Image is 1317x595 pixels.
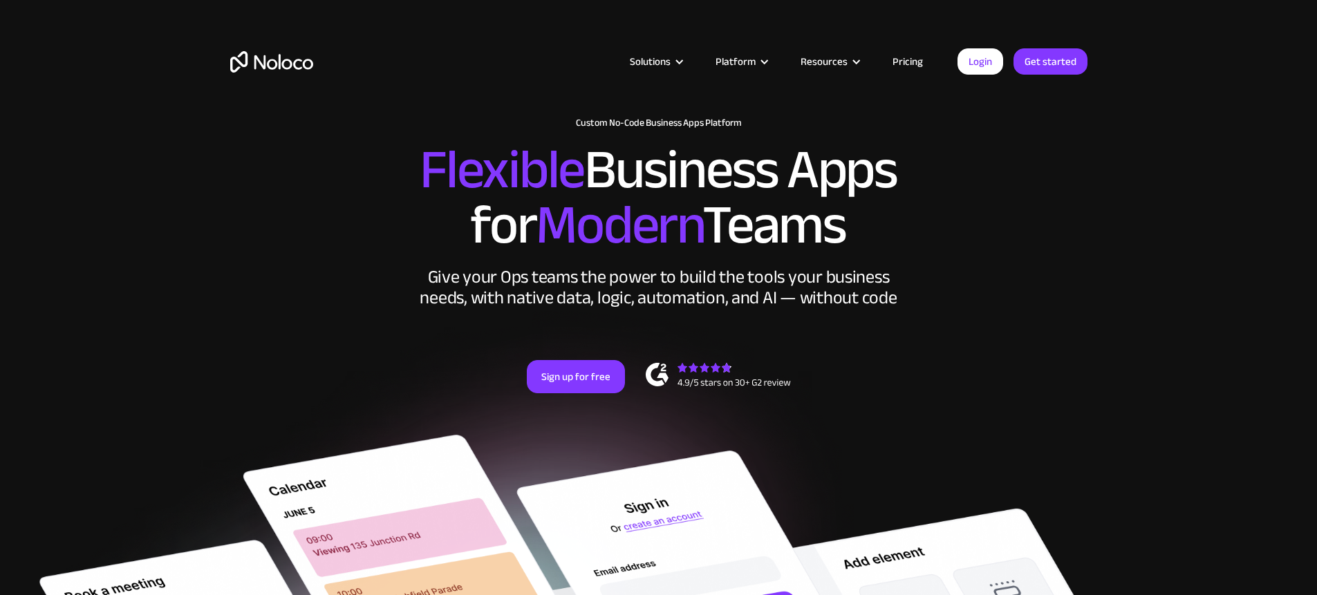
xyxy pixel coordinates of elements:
h2: Business Apps for Teams [230,142,1087,253]
div: Give your Ops teams the power to build the tools your business needs, with native data, logic, au... [417,267,901,308]
div: Platform [698,53,783,70]
div: Solutions [613,53,698,70]
a: Sign up for free [527,360,625,393]
a: home [230,51,313,73]
a: Get started [1014,48,1087,75]
span: Flexible [420,118,584,221]
a: Login [958,48,1003,75]
div: Platform [716,53,756,70]
a: Pricing [875,53,940,70]
div: Resources [801,53,848,70]
span: Modern [536,173,702,276]
div: Resources [783,53,875,70]
div: Solutions [630,53,671,70]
